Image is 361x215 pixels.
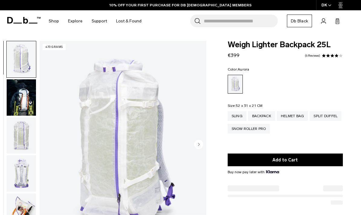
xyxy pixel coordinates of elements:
[43,44,66,50] p: 470 grams
[6,155,36,192] button: Weigh_Lighter_Backpack_25L_3.png
[228,169,279,175] span: Buy now pay later with
[7,155,36,192] img: Weigh_Lighter_Backpack_25L_3.png
[92,10,107,32] a: Support
[7,79,36,116] img: Weigh_Lighter_Backpack_25L_Lifestyle_new.png
[68,10,83,32] a: Explore
[116,10,141,32] a: Lost & Found
[228,41,343,49] span: Weigh Lighter Backpack 25L
[228,111,246,121] a: Sling
[228,52,239,58] span: €399
[49,10,59,32] a: Shop
[305,54,320,57] a: 6 reviews
[7,41,36,78] img: Weigh_Lighter_Backpack_25L_1.png
[238,67,249,71] span: Aurora
[310,111,341,121] a: Split Duffel
[287,15,312,27] a: Db Black
[228,154,343,166] button: Add to Cart
[248,111,275,121] a: Backpack
[44,10,146,32] nav: Main Navigation
[6,117,36,154] button: Weigh_Lighter_Backpack_25L_2.png
[194,140,203,150] button: Next slide
[236,104,263,108] span: 52 x 31 x 21 CM
[228,124,270,134] a: Snow Roller Pro
[228,68,249,71] legend: Color:
[6,41,36,78] button: Weigh_Lighter_Backpack_25L_1.png
[277,111,308,121] a: Helmet Bag
[228,75,243,94] a: Aurora
[109,2,252,8] a: 10% OFF YOUR FIRST PURCHASE FOR DB [DEMOGRAPHIC_DATA] MEMBERS
[7,117,36,154] img: Weigh_Lighter_Backpack_25L_2.png
[6,79,36,116] button: Weigh_Lighter_Backpack_25L_Lifestyle_new.png
[228,104,263,107] legend: Size:
[266,170,279,173] img: {"height" => 20, "alt" => "Klarna"}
